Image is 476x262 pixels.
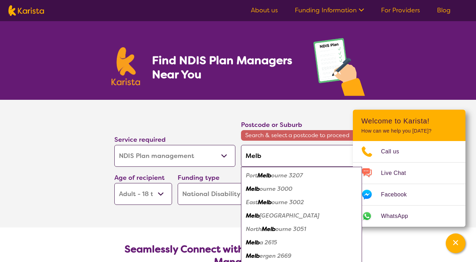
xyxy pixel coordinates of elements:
em: Melb [258,199,272,206]
a: Web link opens in a new tab. [353,206,465,227]
span: Live Chat [381,168,414,178]
em: [GEOGRAPHIC_DATA] [260,212,319,219]
em: Melb [246,239,260,246]
a: Funding Information [295,6,364,14]
div: Melbourne 3000 [245,182,358,196]
em: a 2615 [260,239,277,246]
span: Facebook [381,189,415,200]
span: WhatsApp [381,211,417,221]
label: Postcode or Suburb [241,121,302,129]
label: Funding type [178,173,220,182]
em: ergen 2669 [260,252,291,260]
div: Port Melbourne 3207 [245,169,358,182]
em: Melb [246,185,260,193]
em: Melb [262,225,275,233]
em: ourne 3000 [260,185,292,193]
h1: Find NDIS Plan Managers Near You [152,53,299,81]
span: Call us [381,146,408,157]
div: Melba 2615 [245,236,358,249]
em: ourne 3051 [275,225,306,233]
div: East Melbourne 3002 [245,196,358,209]
img: plan-management [313,38,365,100]
em: Port [246,172,258,179]
label: Age of recipient [114,173,165,182]
em: East [246,199,258,206]
em: ourne 3002 [272,199,304,206]
span: Search & select a postcode to proceed [241,130,362,141]
em: ourne 3207 [271,172,303,179]
input: Type [241,145,362,167]
label: Service required [114,135,166,144]
a: Blog [437,6,451,14]
ul: Choose channel [353,141,465,227]
em: Melb [246,252,260,260]
button: Channel Menu [446,233,465,253]
a: About us [251,6,278,14]
p: How can we help you [DATE]? [361,128,457,134]
div: North Melbourne 3051 [245,223,358,236]
a: For Providers [381,6,420,14]
h2: Welcome to Karista! [361,117,457,125]
div: Channel Menu [353,110,465,227]
div: Melbourne Airport 3045 [245,209,358,223]
em: Melb [246,212,260,219]
img: Karista logo [112,47,140,85]
em: Melb [258,172,271,179]
img: Karista logo [8,5,44,16]
em: North [246,225,262,233]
